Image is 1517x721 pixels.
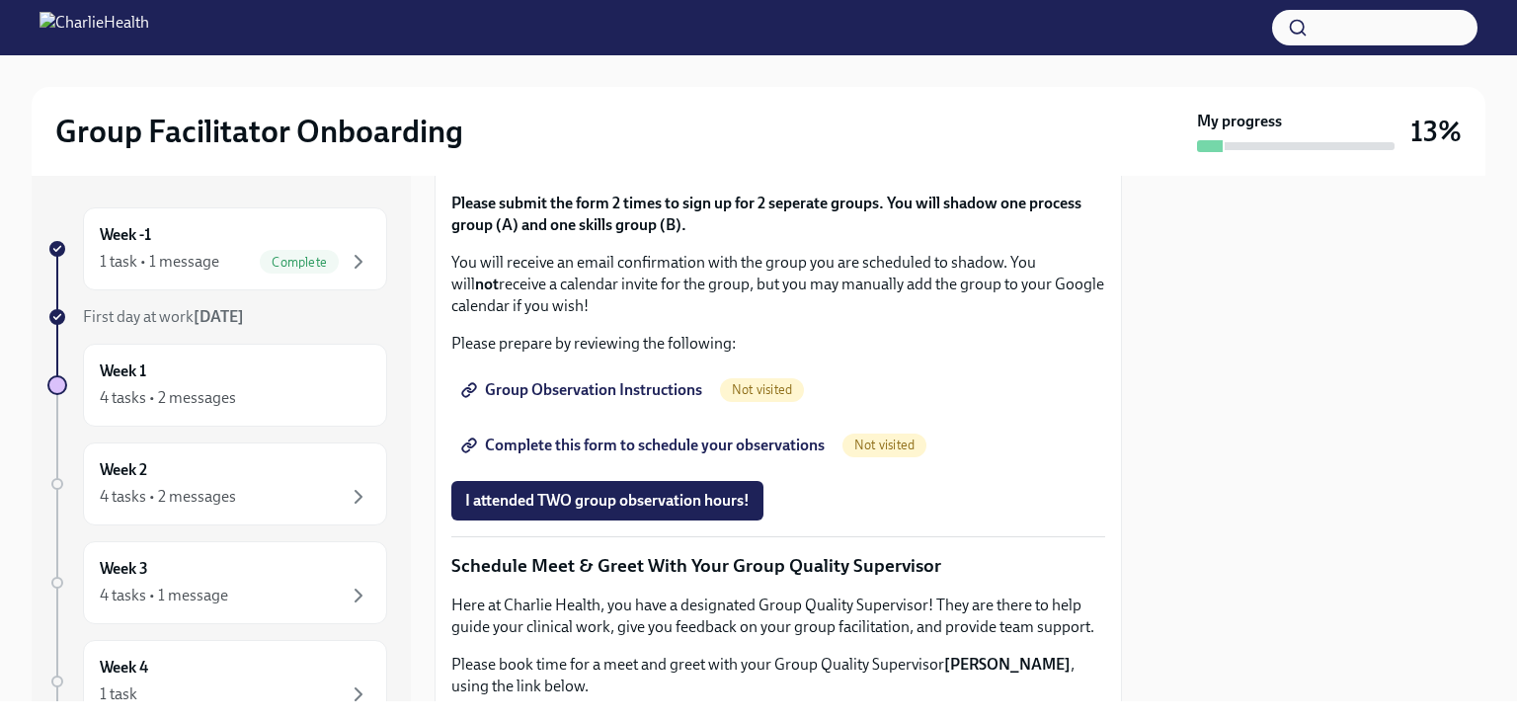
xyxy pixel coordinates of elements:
span: I attended TWO group observation hours! [465,491,750,511]
span: Not visited [720,382,804,397]
p: Please prepare by reviewing the following: [451,333,1105,355]
p: Schedule Meet & Greet With Your Group Quality Supervisor [451,553,1105,579]
strong: not [475,275,499,293]
span: Not visited [842,438,926,452]
div: 4 tasks • 2 messages [100,486,236,508]
a: Week -11 task • 1 messageComplete [47,207,387,290]
a: First day at work[DATE] [47,306,387,328]
span: Group Observation Instructions [465,380,702,400]
p: Please book time for a meet and greet with your Group Quality Supervisor , using the link below. [451,654,1105,697]
p: You will receive an email confirmation with the group you are scheduled to shadow. You will recei... [451,252,1105,317]
div: 4 tasks • 1 message [100,585,228,606]
h6: Week -1 [100,224,151,246]
p: Here at Charlie Health, you have a designated Group Quality Supervisor! They are there to help gu... [451,595,1105,638]
strong: My progress [1197,111,1282,132]
button: I attended TWO group observation hours! [451,481,763,521]
a: Complete this form to schedule your observations [451,426,838,465]
strong: [DATE] [194,307,244,326]
h6: Week 4 [100,657,148,679]
h6: Week 3 [100,558,148,580]
img: CharlieHealth [40,12,149,43]
a: Week 24 tasks • 2 messages [47,442,387,525]
span: Complete this form to schedule your observations [465,436,825,455]
a: Group Observation Instructions [451,370,716,410]
div: 1 task [100,683,137,705]
h6: Week 1 [100,360,146,382]
h2: Group Facilitator Onboarding [55,112,463,151]
a: Week 34 tasks • 1 message [47,541,387,624]
h3: 13% [1410,114,1462,149]
strong: [PERSON_NAME] [944,655,1071,674]
div: 1 task • 1 message [100,251,219,273]
span: Complete [260,255,339,270]
h6: Week 2 [100,459,147,481]
strong: Please submit the form 2 times to sign up for 2 seperate groups. You will shadow one process grou... [451,194,1081,234]
a: Week 14 tasks • 2 messages [47,344,387,427]
span: First day at work [83,307,244,326]
div: 4 tasks • 2 messages [100,387,236,409]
